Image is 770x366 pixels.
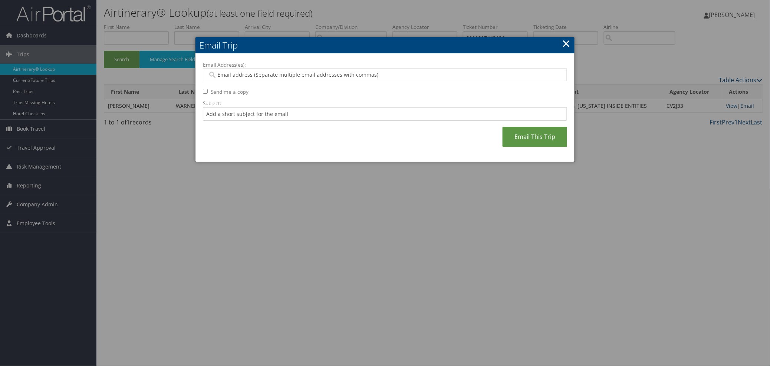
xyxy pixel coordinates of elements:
[208,71,562,79] input: Email address (Separate multiple email addresses with commas)
[203,100,567,107] label: Subject:
[503,127,567,147] a: Email This Trip
[211,88,249,96] label: Send me a copy
[203,61,567,69] label: Email Address(es):
[195,37,575,53] h2: Email Trip
[562,36,570,51] a: ×
[203,107,567,121] input: Add a short subject for the email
